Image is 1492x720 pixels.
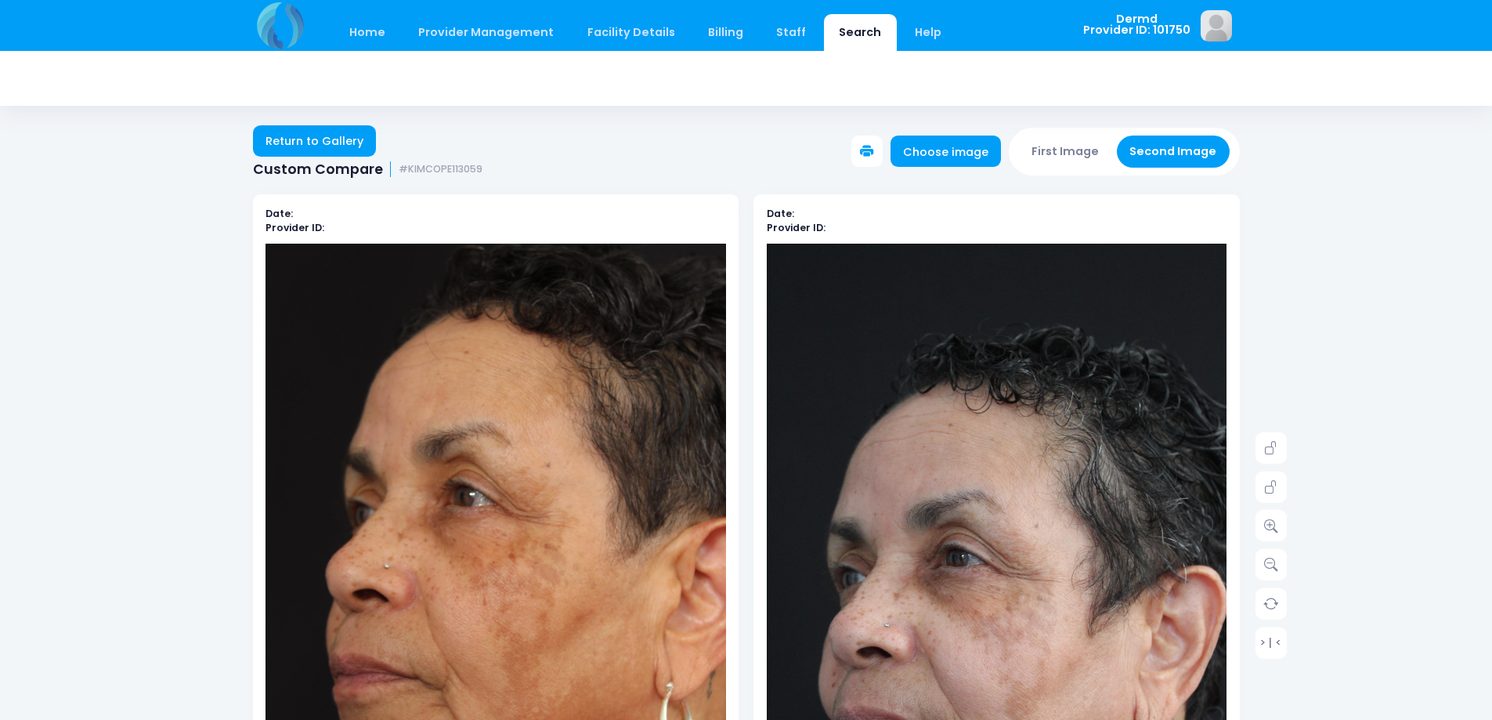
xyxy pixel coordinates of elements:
a: > | < [1255,627,1287,658]
img: image [1201,10,1232,42]
small: #KIMCOPE113059 [399,164,482,175]
a: Return to Gallery [253,125,377,157]
a: Staff [761,14,822,51]
a: Search [824,14,897,51]
b: Date: [767,207,794,220]
button: Second Image [1117,136,1230,168]
a: Billing [692,14,758,51]
b: Provider ID: [767,221,825,234]
b: Provider ID: [266,221,324,234]
a: Choose image [891,136,1002,167]
a: Facility Details [572,14,690,51]
button: First Image [1019,136,1112,168]
b: Date: [266,207,293,220]
a: Provider Management [403,14,569,51]
a: Home [334,14,401,51]
a: Help [899,14,956,51]
span: Custom Compare [253,161,383,178]
span: Dermd Provider ID: 101750 [1083,13,1190,36]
